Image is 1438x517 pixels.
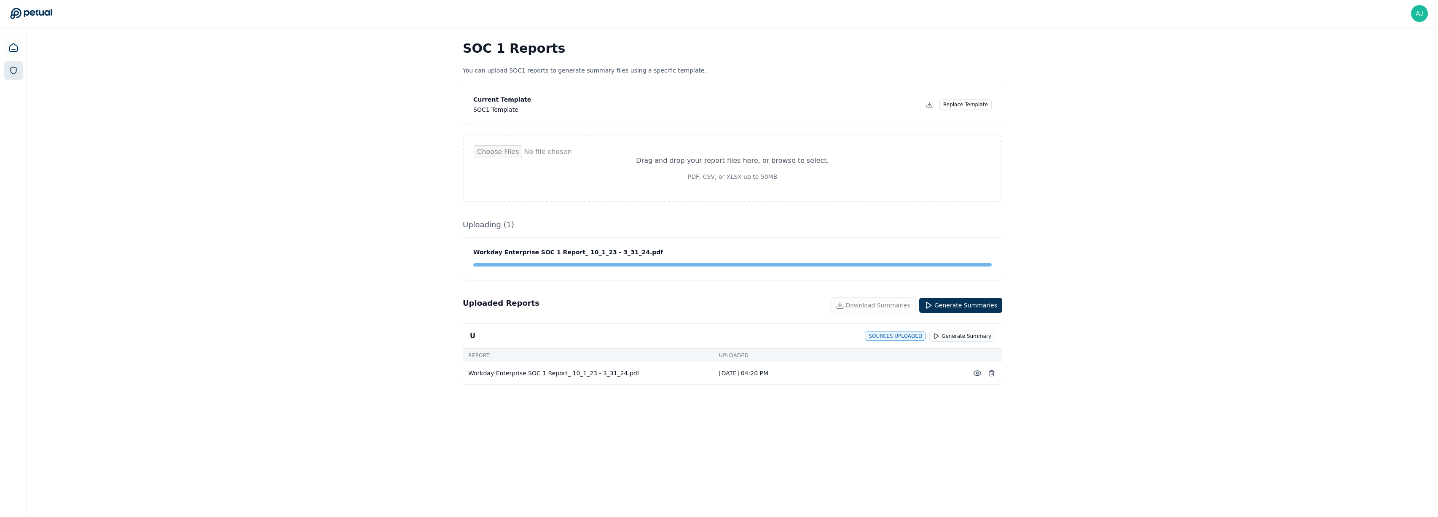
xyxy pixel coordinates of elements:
button: Download Summaries [830,297,916,313]
img: ajay.rengarajan@snowflake.com [1411,5,1428,22]
h3: Uploading ( 1 ) [463,219,1002,231]
button: Generate Summary [929,331,995,342]
div: Workday Enterprise SOC 1 Report_ 10_1_23 - 3_31_24.pdf [473,248,992,256]
a: Go to Dashboard [10,8,52,19]
button: Replace Template [939,99,992,110]
button: Delete Report [985,366,998,381]
p: Current Template [473,95,531,104]
td: Workday Enterprise SOC 1 Report_ 10_1_23 - 3_31_24.pdf [463,362,714,384]
button: Preview File (hover for quick preview, click for full view) [970,366,985,381]
td: Uploaded [714,349,965,362]
div: U [470,331,475,341]
td: Report [463,349,714,362]
a: SOC [4,61,23,80]
button: Generate Summaries [919,298,1002,313]
p: You can upload SOC1 reports to generate summary files using a specific template. [463,66,1002,75]
a: Dashboard [3,38,24,58]
td: [DATE] 04:20 PM [714,362,965,384]
div: sources uploaded [865,331,926,341]
h2: Uploaded Reports [463,297,539,313]
div: SOC1 Template [473,105,531,114]
h1: SOC 1 Reports [463,41,1002,56]
button: Download Template [923,98,936,111]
